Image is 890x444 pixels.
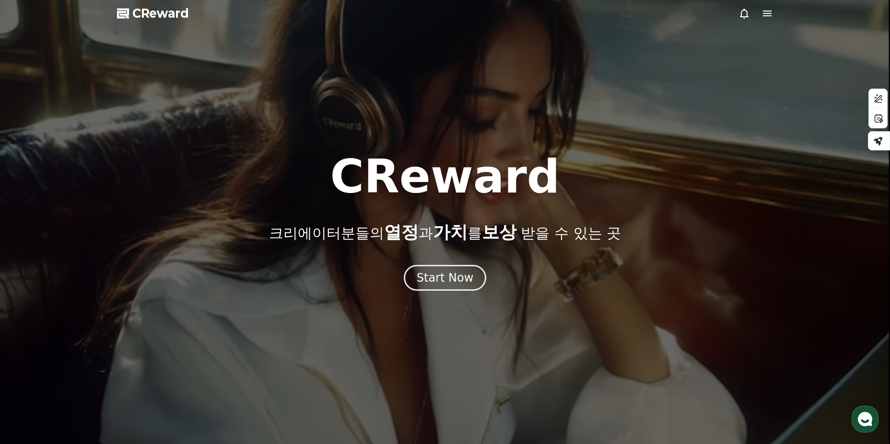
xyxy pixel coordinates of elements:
a: 대화 [63,304,124,328]
span: 열정 [384,222,419,242]
span: 홈 [30,318,36,326]
a: Start Now [404,274,487,284]
button: Start Now [404,265,487,291]
a: 설정 [124,304,184,328]
h1: CReward [330,154,560,200]
span: 설정 [148,318,160,326]
a: CReward [117,6,189,21]
a: 홈 [3,304,63,328]
p: 크리에이터분들의 과 를 받을 수 있는 곳 [269,223,621,242]
span: 가치 [433,222,468,242]
span: 보상 [482,222,516,242]
span: CReward [132,6,189,21]
span: 대화 [88,319,99,326]
div: Start Now [417,270,474,285]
